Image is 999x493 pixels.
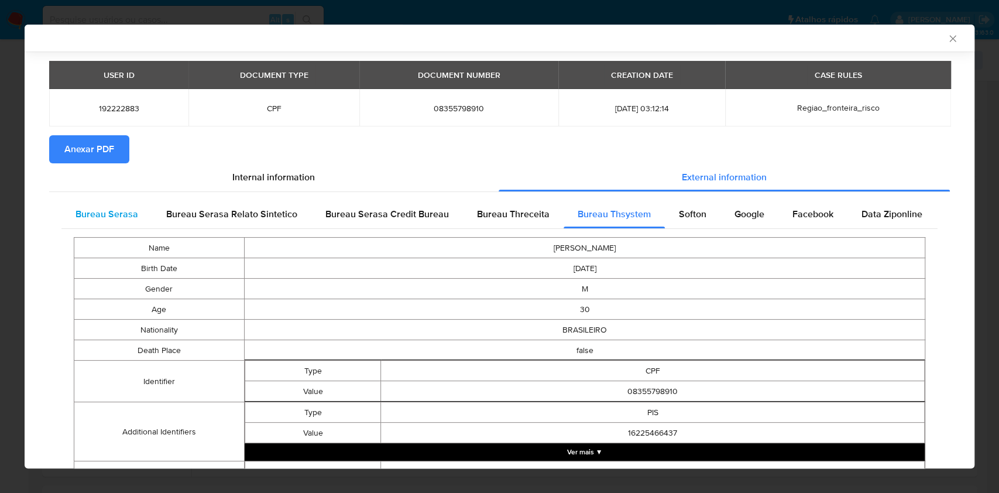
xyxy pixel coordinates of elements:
[25,25,974,468] div: closure-recommendation-modal
[233,65,315,85] div: DOCUMENT TYPE
[792,207,833,221] span: Facebook
[477,207,550,221] span: Bureau Threceita
[679,207,706,221] span: Softon
[578,207,651,221] span: Bureau Thsystem
[797,102,879,114] span: Regiao_fronteira_risco
[381,402,925,423] td: PIS
[74,361,245,402] td: Identifier
[74,340,245,361] td: Death Place
[74,461,245,482] td: Occupation
[64,136,114,162] span: Anexar PDF
[381,361,925,381] td: CPF
[381,461,925,482] td: AJUDANTE DE MOTORISTA
[75,207,138,221] span: Bureau Serasa
[734,207,764,221] span: Google
[74,320,245,340] td: Nationality
[807,65,868,85] div: CASE RULES
[74,258,245,279] td: Birth Date
[244,238,925,258] td: [PERSON_NAME]
[49,163,950,191] div: Detailed info
[202,103,345,114] span: CPF
[245,443,925,461] button: Expand array
[861,207,922,221] span: Data Ziponline
[410,65,507,85] div: DOCUMENT NUMBER
[166,207,297,221] span: Bureau Serasa Relato Sintetico
[245,381,380,402] td: Value
[49,135,129,163] button: Anexar PDF
[232,170,315,184] span: Internal information
[245,402,380,423] td: Type
[947,33,957,43] button: Fechar a janela
[244,258,925,279] td: [DATE]
[97,65,142,85] div: USER ID
[572,103,711,114] span: [DATE] 03:12:14
[325,207,449,221] span: Bureau Serasa Credit Bureau
[61,200,938,228] div: Detailed external info
[373,103,544,114] span: 08355798910
[245,461,380,482] td: Name
[682,170,767,184] span: External information
[74,279,245,299] td: Gender
[381,423,925,443] td: 16225466437
[74,402,245,461] td: Additional Identifiers
[74,299,245,320] td: Age
[63,103,174,114] span: 192222883
[604,65,680,85] div: CREATION DATE
[245,361,380,381] td: Type
[244,299,925,320] td: 30
[245,423,380,443] td: Value
[244,279,925,299] td: M
[244,340,925,361] td: false
[74,238,245,258] td: Name
[381,381,925,402] td: 08355798910
[244,320,925,340] td: BRASILEIRO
